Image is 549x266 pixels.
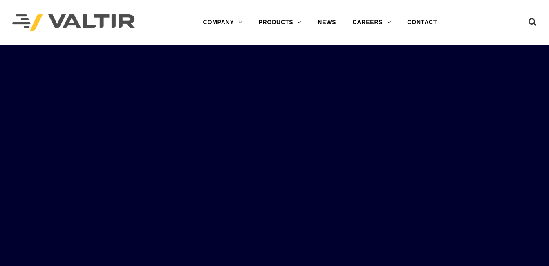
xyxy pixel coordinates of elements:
a: CAREERS [344,14,399,31]
img: Valtir [12,14,135,31]
a: CONTACT [399,14,445,31]
a: COMPANY [195,14,251,31]
a: NEWS [309,14,344,31]
a: PRODUCTS [250,14,309,31]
